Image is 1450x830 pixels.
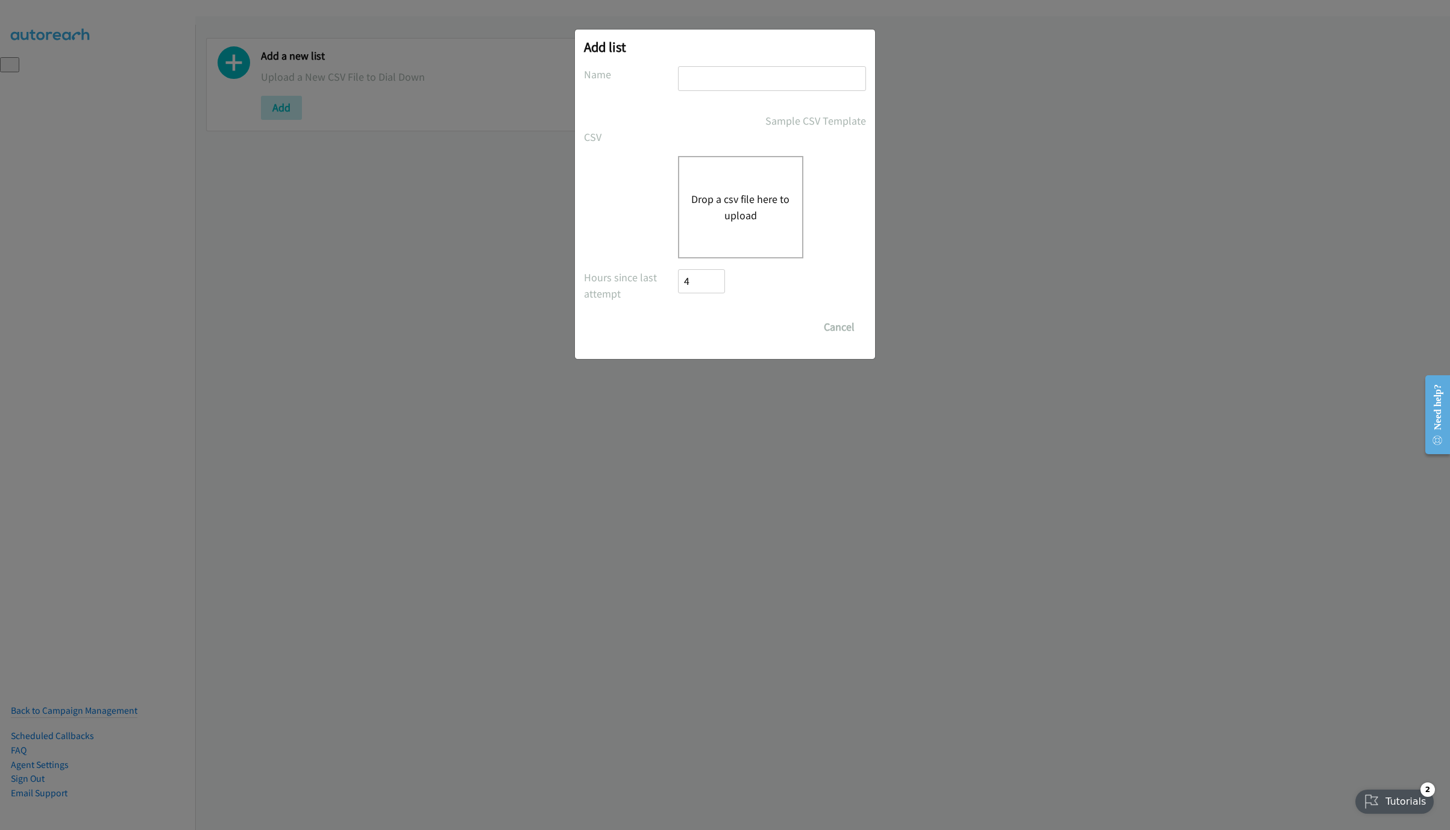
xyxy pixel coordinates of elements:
[584,66,678,83] label: Name
[584,39,866,55] h2: Add list
[1348,778,1441,821] iframe: Checklist
[1416,367,1450,463] iframe: Resource Center
[812,315,866,339] button: Cancel
[584,269,678,302] label: Hours since last attempt
[691,191,790,223] button: Drop a csv file here to upload
[584,129,678,145] label: CSV
[765,113,866,129] a: Sample CSV Template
